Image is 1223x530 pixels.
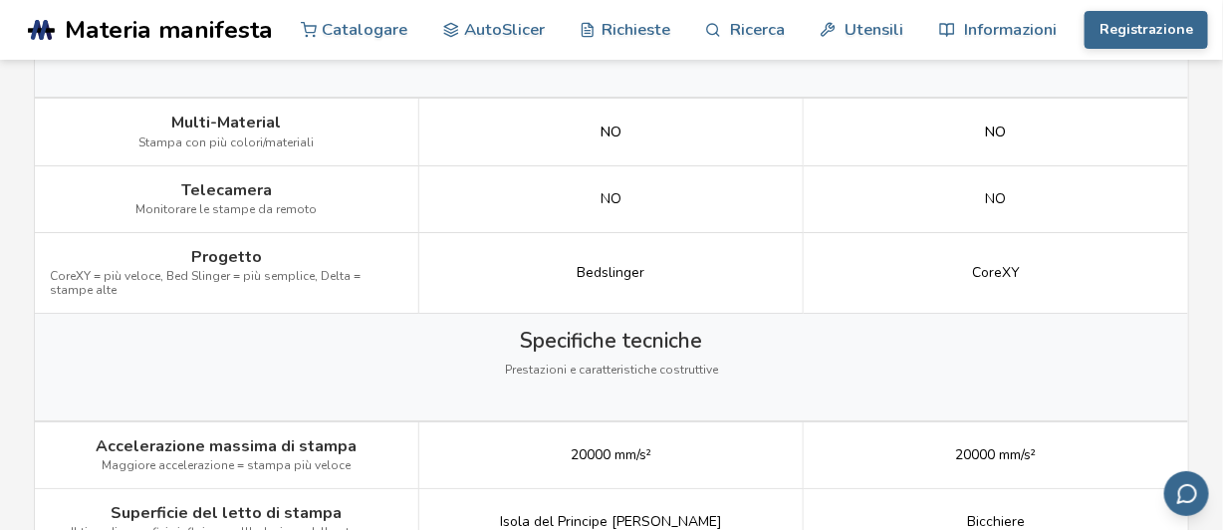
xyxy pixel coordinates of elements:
[730,18,785,41] font: Ricerca
[97,435,358,457] font: Accelerazione massima di stampa
[964,18,1057,41] font: Informazioni
[578,263,645,282] font: Bedslinger
[601,123,621,141] font: NO
[602,18,670,41] font: Richieste
[601,189,621,208] font: NO
[505,362,718,378] font: Prestazioni e caratteristiche costruttive
[846,18,904,41] font: Utensili
[181,179,272,201] font: Telecamera
[956,445,1037,464] font: 20000 mm/s²
[972,263,1020,282] font: CoreXY
[464,18,545,41] font: AutoSlicer
[323,18,408,41] font: Catalogare
[521,327,703,355] font: Specifiche tecniche
[50,268,361,298] font: CoreXY = più veloce, Bed Slinger = più semplice, Delta = stampe alte
[112,502,343,524] font: Superficie del letto di stampa
[571,445,651,464] font: 20000 mm/s²
[65,13,273,47] font: Materia manifesta
[139,134,315,150] font: Stampa con più colori/materiali
[103,457,352,473] font: Maggiore accelerazione = stampa più veloce
[172,112,282,133] font: Multi-Material
[986,123,1007,141] font: NO
[1100,20,1193,39] font: Registrazione
[1085,11,1208,49] button: Registrazione
[191,246,262,268] font: Progetto
[1164,471,1209,516] button: Invia feedback via e-mail
[136,201,318,217] font: Monitorare le stampe da remoto
[986,189,1007,208] font: NO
